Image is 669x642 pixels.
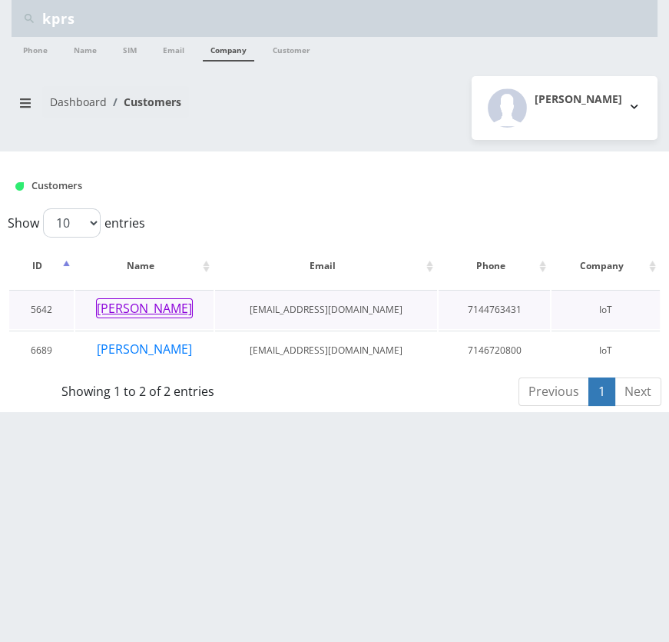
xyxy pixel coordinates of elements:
a: Phone [15,37,55,60]
button: [PERSON_NAME] [96,298,193,318]
th: ID: activate to sort column descending [9,244,74,288]
label: Show entries [8,208,145,238]
td: 7144763431 [439,290,550,329]
a: 1 [588,378,615,406]
td: 5642 [9,290,74,329]
th: Company: activate to sort column ascending [551,244,660,288]
a: Company [203,37,254,62]
a: SIM [115,37,144,60]
th: Phone: activate to sort column ascending [439,244,550,288]
td: [EMAIL_ADDRESS][DOMAIN_NAME] [215,290,437,329]
button: [PERSON_NAME] [96,339,193,359]
li: Customers [107,94,181,110]
th: Email: activate to sort column ascending [215,244,437,288]
td: 7146720800 [439,331,550,370]
a: Next [614,378,661,406]
h1: Customers [15,180,543,191]
button: [PERSON_NAME] [472,76,657,140]
a: Customer [265,37,318,60]
a: Previous [518,378,589,406]
div: Showing 1 to 2 of 2 entries [8,376,269,401]
td: IoT [551,290,660,329]
input: Search Teltik [42,4,654,33]
td: [EMAIL_ADDRESS][DOMAIN_NAME] [215,331,437,370]
a: Email [155,37,192,60]
select: Showentries [43,208,101,238]
th: Name: activate to sort column ascending [75,244,214,288]
a: Dashboard [50,95,107,109]
td: 6689 [9,331,74,370]
td: IoT [551,331,660,370]
nav: breadcrumb [12,86,323,130]
h2: [PERSON_NAME] [535,93,622,106]
a: Name [66,37,104,60]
